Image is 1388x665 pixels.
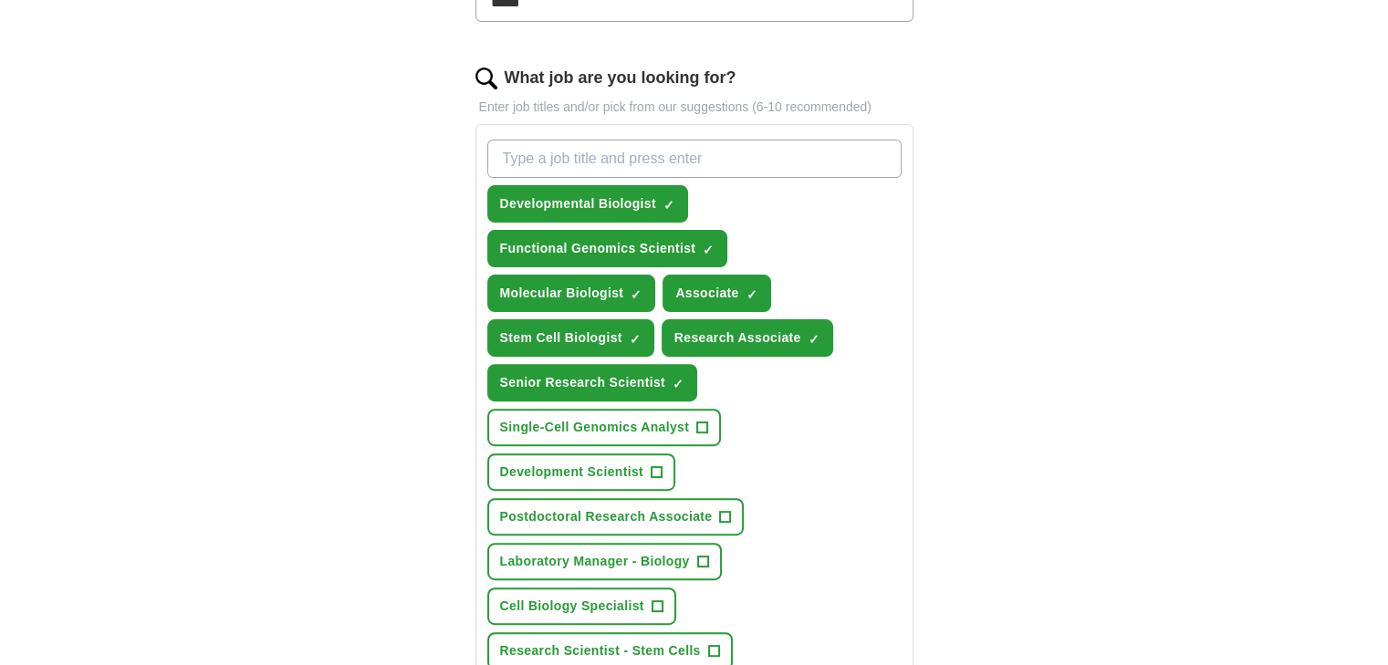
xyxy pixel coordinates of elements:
label: What job are you looking for? [505,66,736,90]
span: ✓ [673,377,684,391]
span: Cell Biology Specialist [500,597,644,616]
span: Associate [675,284,738,303]
button: Postdoctoral Research Associate [487,498,745,535]
span: ✓ [663,198,674,213]
button: Single-Cell Genomics Analyst [487,409,722,446]
p: Enter job titles and/or pick from our suggestions (6-10 recommended) [475,98,913,117]
span: Senior Research Scientist [500,373,666,392]
span: ✓ [809,332,819,347]
button: Molecular Biologist✓ [487,275,656,312]
button: Development Scientist [487,453,676,491]
span: Developmental Biologist [500,194,656,213]
span: Research Scientist - Stem Cells [500,641,701,660]
span: Development Scientist [500,462,644,482]
span: ✓ [746,287,757,302]
button: Developmental Biologist✓ [487,185,688,223]
span: Single-Cell Genomics Analyst [500,418,690,437]
button: Cell Biology Specialist [487,587,676,625]
span: Laboratory Manager - Biology [500,552,690,571]
span: Postdoctoral Research Associate [500,507,713,526]
span: Stem Cell Biologist [500,328,622,348]
span: ✓ [631,287,642,302]
button: Associate✓ [663,275,770,312]
span: Molecular Biologist [500,284,624,303]
span: ✓ [703,243,714,257]
span: Functional Genomics Scientist [500,239,696,258]
button: Stem Cell Biologist✓ [487,319,654,357]
button: Research Associate✓ [662,319,833,357]
button: Senior Research Scientist✓ [487,364,698,401]
button: Functional Genomics Scientist✓ [487,230,728,267]
button: Laboratory Manager - Biology [487,543,722,580]
span: Research Associate [674,328,801,348]
span: ✓ [630,332,641,347]
input: Type a job title and press enter [487,140,902,178]
img: search.png [475,68,497,89]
